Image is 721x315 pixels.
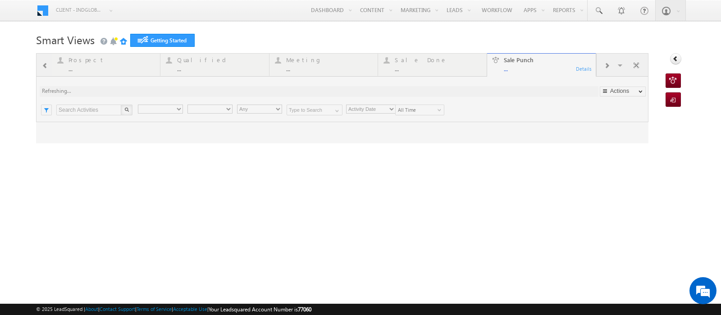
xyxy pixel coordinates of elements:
[209,306,311,313] span: Your Leadsquared Account Number is
[36,32,95,47] span: Smart Views
[100,306,135,312] a: Contact Support
[36,305,311,314] span: © 2025 LeadSquared | | | | |
[173,306,207,312] a: Acceptable Use
[85,306,98,312] a: About
[137,306,172,312] a: Terms of Service
[56,5,103,14] span: Client - indglobal1 (77060)
[298,306,311,313] span: 77060
[130,34,195,47] a: Getting Started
